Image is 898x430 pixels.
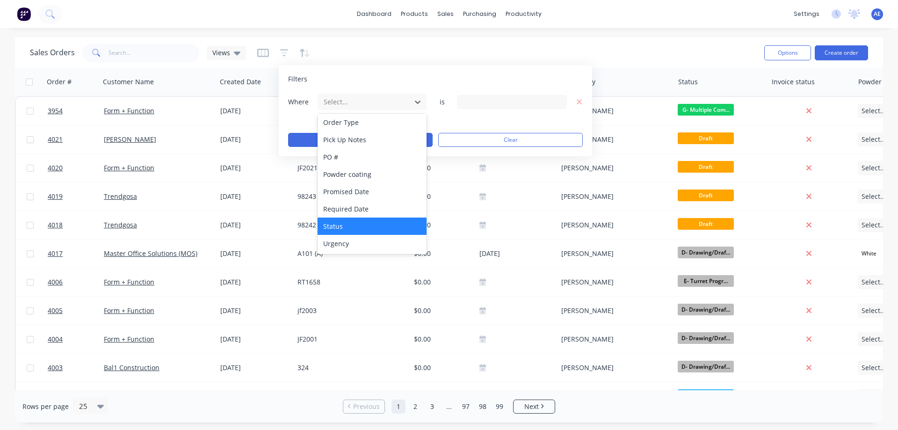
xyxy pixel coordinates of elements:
[212,48,230,58] span: Views
[561,220,665,230] div: [PERSON_NAME]
[414,335,469,344] div: $0.00
[433,97,451,107] span: is
[414,163,469,173] div: $0.00
[678,161,734,173] span: Draft
[48,306,63,315] span: 4005
[391,400,406,414] a: Page 1 is your current page
[297,306,401,315] div: jf2003
[492,400,507,414] a: Page 99
[220,277,290,287] div: [DATE]
[862,335,886,344] span: Select...
[561,163,665,173] div: [PERSON_NAME]
[862,306,886,315] span: Select...
[459,400,473,414] a: Page 97
[874,10,881,18] span: AE
[17,7,31,21] img: Factory
[862,220,886,230] span: Select...
[678,247,734,258] span: D- Drawing/Draf...
[414,192,469,201] div: $0.00
[48,125,104,153] a: 4021
[220,163,290,173] div: [DATE]
[48,135,63,144] span: 4021
[220,363,290,372] div: [DATE]
[458,7,501,21] div: purchasing
[48,325,104,353] a: 4004
[678,275,734,287] span: E- Turret Progr...
[561,192,665,201] div: [PERSON_NAME]
[561,135,665,144] div: [PERSON_NAME]
[352,7,396,21] a: dashboard
[318,183,427,200] div: Promised Date
[318,166,427,183] div: Powder coating
[48,220,63,230] span: 4018
[524,402,539,411] span: Next
[220,77,261,87] div: Created Date
[220,306,290,315] div: [DATE]
[678,389,734,401] span: R- Ready For Do...
[48,277,63,287] span: 4006
[318,114,427,131] div: Order Type
[862,106,886,116] span: Select...
[862,192,886,201] span: Select...
[772,77,815,87] div: Invoice status
[789,7,824,21] div: settings
[48,354,104,382] a: 4003
[408,400,422,414] a: Page 2
[297,277,401,287] div: RT1658
[104,192,137,201] a: Trendgosa
[104,306,154,315] a: Form + Function
[220,249,290,258] div: [DATE]
[339,400,559,414] ul: Pagination
[862,363,886,372] span: Select...
[104,135,156,144] a: [PERSON_NAME]
[561,277,665,287] div: [PERSON_NAME]
[109,44,200,62] input: Search...
[561,335,665,344] div: [PERSON_NAME]
[414,220,469,230] div: $0.00
[561,106,665,116] div: [PERSON_NAME]
[678,304,734,315] span: D- Drawing/Draf...
[442,400,456,414] a: Jump forward
[678,132,734,144] span: Draft
[220,106,290,116] div: [DATE]
[48,268,104,296] a: 4006
[858,248,880,260] div: White
[678,189,734,201] span: Draft
[438,133,583,147] button: Clear
[104,277,154,286] a: Form + Function
[288,133,433,147] button: Apply
[764,45,811,60] button: Options
[433,7,458,21] div: sales
[678,77,698,87] div: Status
[414,306,469,315] div: $0.00
[47,77,72,87] div: Order #
[414,363,469,372] div: $0.00
[220,192,290,201] div: [DATE]
[288,97,316,107] span: Where
[48,106,63,116] span: 3954
[318,218,427,235] div: Status
[48,182,104,211] a: 4019
[48,163,63,173] span: 4020
[297,249,401,258] div: A101 (A)
[48,97,104,125] a: 3954
[104,335,154,343] a: Form + Function
[862,277,886,287] span: Select...
[678,361,734,372] span: D- Drawing/Draf...
[104,220,137,229] a: Trendgosa
[48,154,104,182] a: 4020
[104,249,197,258] a: Master Office Solutions (MOS)
[678,104,734,116] span: G- Multiple Com...
[288,74,307,84] span: Filters
[561,363,665,372] div: [PERSON_NAME]
[862,135,886,144] span: Select...
[815,45,868,60] button: Create order
[48,382,104,410] a: 4002
[48,363,63,372] span: 4003
[103,77,154,87] div: Customer Name
[104,163,154,172] a: Form + Function
[22,402,69,411] span: Rows per page
[297,335,401,344] div: JF2001
[501,7,546,21] div: productivity
[48,192,63,201] span: 4019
